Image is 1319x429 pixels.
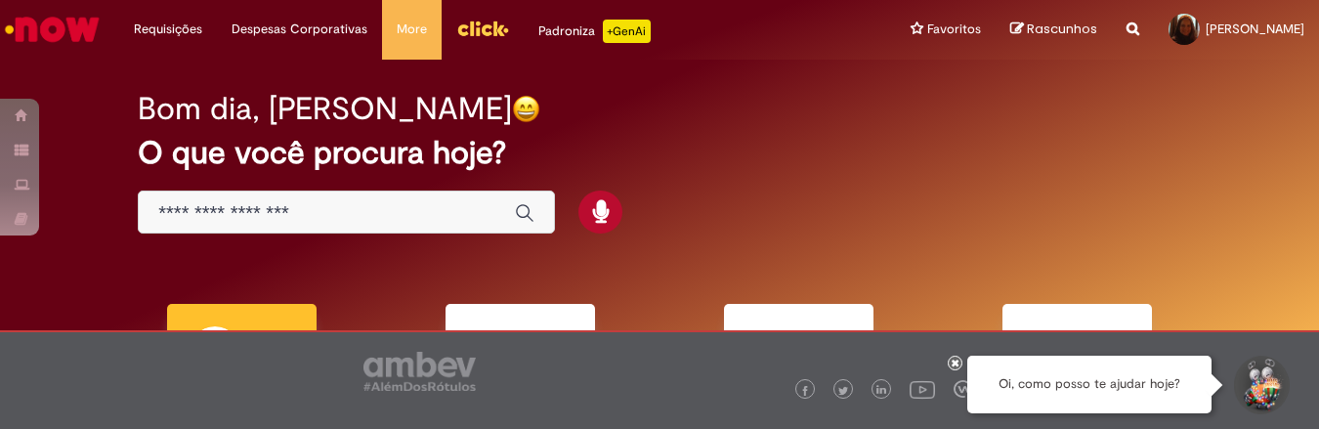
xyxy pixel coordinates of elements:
button: Iniciar Conversa de Suporte [1231,356,1290,414]
div: Padroniza [538,20,651,43]
img: logo_footer_facebook.png [800,386,810,396]
span: More [397,20,427,39]
p: +GenAi [603,20,651,43]
img: logo_footer_workplace.png [954,380,971,398]
img: logo_footer_youtube.png [910,376,935,402]
img: logo_footer_ambev_rotulo_gray.png [363,352,476,391]
div: Oi, como posso te ajudar hoje? [967,356,1212,413]
img: click_logo_yellow_360x200.png [456,14,509,43]
h2: O que você procura hoje? [138,136,1180,170]
span: [PERSON_NAME] [1206,21,1304,37]
span: Requisições [134,20,202,39]
img: happy-face.png [512,95,540,123]
span: Despesas Corporativas [232,20,367,39]
img: logo_footer_twitter.png [838,386,848,396]
span: Favoritos [927,20,981,39]
h2: Bom dia, [PERSON_NAME] [138,92,512,126]
img: ServiceNow [2,10,103,49]
a: Rascunhos [1010,21,1097,39]
span: Rascunhos [1027,20,1097,38]
img: logo_footer_linkedin.png [876,385,886,397]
